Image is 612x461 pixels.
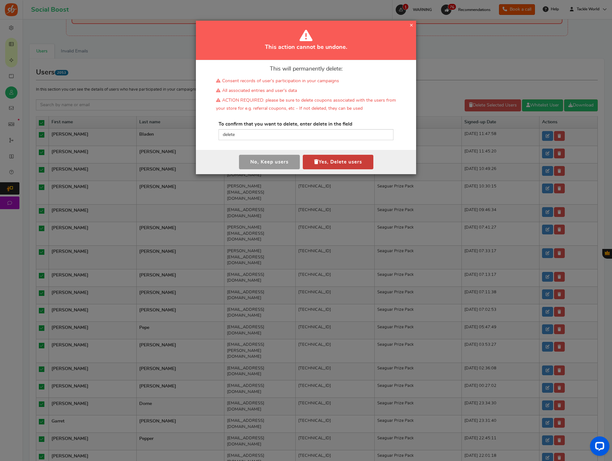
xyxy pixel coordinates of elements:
span: × [410,22,413,28]
p: This will permanently delete: [201,65,411,73]
h4: This action cannot be undone. [204,43,408,52]
li: ACTION REQUIRED: please be sure to delete coupons associated with the users from your store for e... [216,96,396,114]
button: Yes, Delete users [303,155,373,169]
label: To confirm that you want to delete, enter delete in the field [219,121,352,128]
span: s [286,160,289,164]
li: All associated entries and user's data [216,87,396,96]
li: Consent records of user's participation in your campaigns [216,77,396,87]
iframe: LiveChat chat widget [585,434,612,461]
button: No, Keep users [239,155,300,169]
input: delete [219,129,393,140]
